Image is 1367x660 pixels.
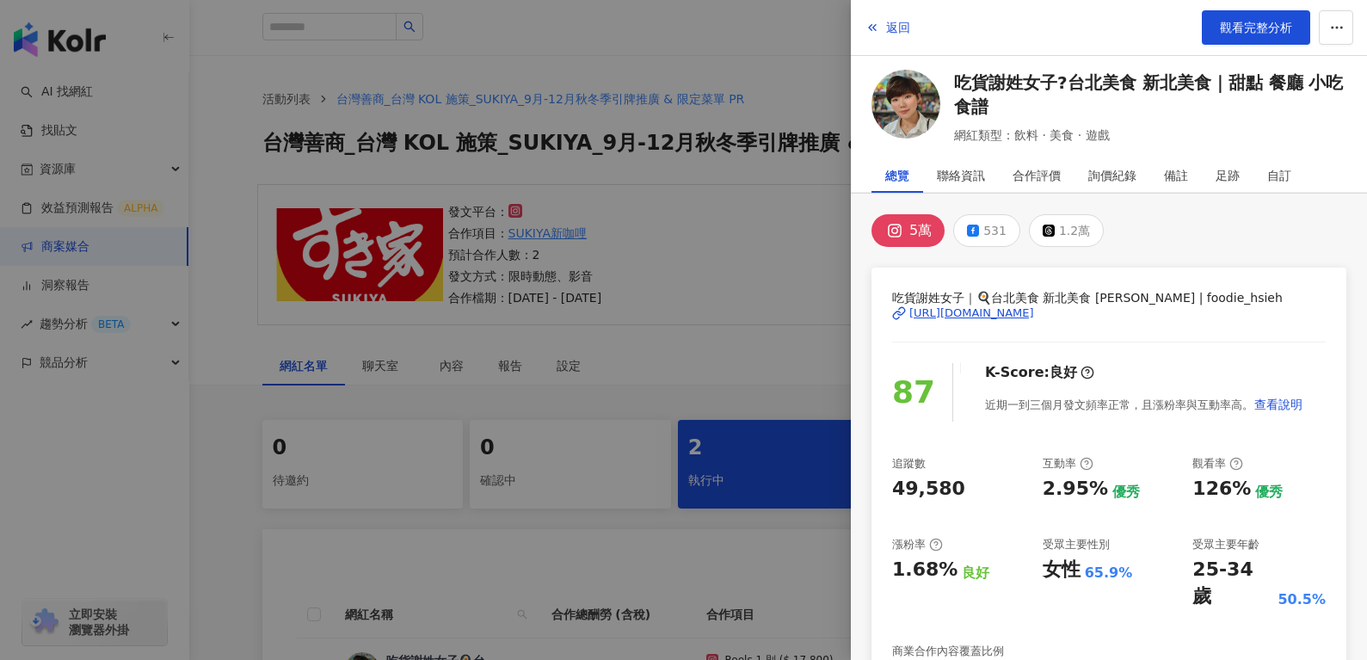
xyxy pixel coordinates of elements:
[953,214,1020,247] button: 531
[985,387,1303,422] div: 近期一到三個月發文頻率正常，且漲粉率與互動率高。
[1267,158,1291,193] div: 自訂
[1202,10,1310,45] a: 觀看完整分析
[871,70,940,139] img: KOL Avatar
[892,305,1326,321] a: [URL][DOMAIN_NAME]
[1192,557,1273,610] div: 25-34 歲
[985,363,1094,382] div: K-Score :
[954,126,1346,145] span: 網紅類型：飲料 · 美食 · 遊戲
[1278,590,1326,609] div: 50.5%
[1043,476,1108,503] div: 2.95%
[1255,483,1283,502] div: 優秀
[892,644,1004,659] div: 商業合作內容覆蓋比例
[1043,557,1081,583] div: 女性
[962,564,989,583] div: 良好
[937,158,985,193] div: 聯絡資訊
[1220,21,1292,34] span: 觀看完整分析
[1192,476,1251,503] div: 126%
[1192,537,1259,552] div: 受眾主要年齡
[1059,219,1090,243] div: 1.2萬
[892,557,958,583] div: 1.68%
[892,537,943,552] div: 漲粉率
[892,456,926,472] div: 追蹤數
[892,476,965,503] div: 49,580
[1112,483,1140,502] div: 優秀
[865,10,911,45] button: 返回
[1013,158,1061,193] div: 合作評價
[871,70,940,145] a: KOL Avatar
[909,305,1034,321] div: [URL][DOMAIN_NAME]
[1043,456,1093,472] div: 互動率
[892,288,1326,307] span: 吃貨謝姓女子｜🍳台北美食 新北美食 [PERSON_NAME] | foodie_hsieh
[909,219,932,243] div: 5萬
[1254,398,1302,411] span: 查看說明
[1085,564,1133,583] div: 65.9%
[1029,214,1104,247] button: 1.2萬
[886,21,910,34] span: 返回
[954,71,1346,119] a: 吃貨謝姓女子?台北美食 新北美食｜甜點 餐廳 小吃 食譜
[983,219,1007,243] div: 531
[1050,363,1077,382] div: 良好
[1088,158,1136,193] div: 詢價紀錄
[1253,387,1303,422] button: 查看說明
[871,214,945,247] button: 5萬
[1043,537,1110,552] div: 受眾主要性別
[1216,158,1240,193] div: 足跡
[1164,158,1188,193] div: 備註
[885,158,909,193] div: 總覽
[1192,456,1243,472] div: 觀看率
[892,368,935,417] div: 87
